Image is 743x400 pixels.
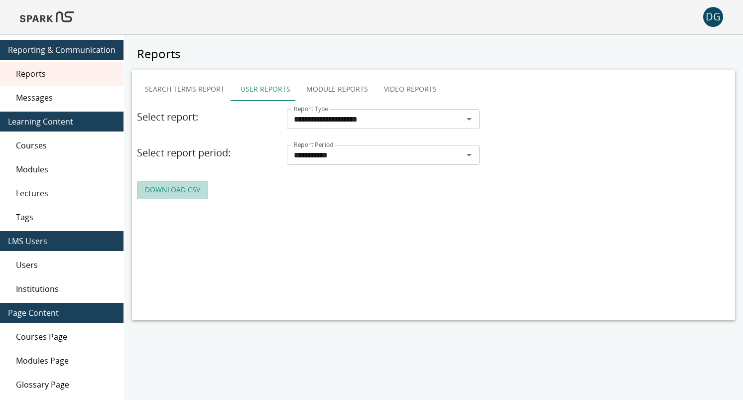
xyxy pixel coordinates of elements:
a: Download CSV [137,181,208,199]
button: account of current user [703,7,723,27]
button: Search Terms Report [137,77,233,101]
span: Courses [16,139,116,151]
h6: Select report period: [137,145,279,161]
span: Glossary Page [16,379,116,391]
div: report types [137,77,730,101]
span: Reporting & Communication [8,44,116,56]
img: Logo of SPARK at Stanford [20,5,74,29]
button: User Reports [233,77,298,101]
h5: Reports [132,46,735,62]
button: Open [462,112,476,126]
div: DG [703,7,723,27]
button: Video Reports [376,77,445,101]
span: Modules [16,163,116,175]
button: Open [462,148,476,162]
label: Report Type [294,105,328,113]
span: Courses Page [16,331,116,343]
span: Page Content [8,307,116,319]
span: Learning Content [8,116,116,128]
button: Module Reports [298,77,376,101]
span: Messages [16,92,116,104]
span: Tags [16,211,116,223]
span: LMS Users [8,235,116,247]
span: Lectures [16,187,116,199]
span: Users [16,259,116,271]
span: Institutions [16,283,116,295]
span: Modules Page [16,355,116,367]
h6: Select report: [137,109,279,125]
span: Reports [16,68,116,80]
label: Report Period [294,140,334,149]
